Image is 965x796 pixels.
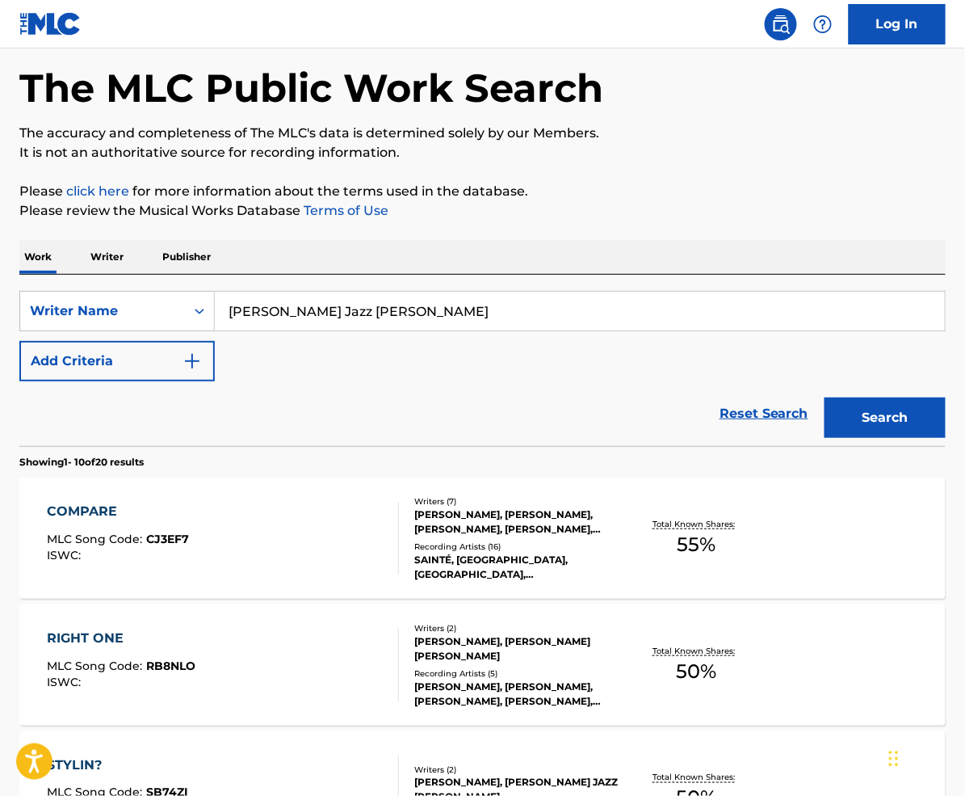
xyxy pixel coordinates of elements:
[414,764,619,776] div: Writers ( 2 )
[414,508,619,537] div: [PERSON_NAME], [PERSON_NAME], [PERSON_NAME], [PERSON_NAME], [PERSON_NAME] JAZZ [PERSON_NAME], [PE...
[19,240,57,274] p: Work
[19,604,946,726] a: RIGHT ONEMLC Song Code:RB8NLOISWC:Writers (2)[PERSON_NAME], [PERSON_NAME] [PERSON_NAME]Recording ...
[414,634,619,663] div: [PERSON_NAME], [PERSON_NAME] [PERSON_NAME]
[676,657,716,686] span: 50 %
[849,4,946,44] a: Log In
[414,541,619,553] div: Recording Artists ( 16 )
[653,645,740,657] p: Total Known Shares:
[47,675,85,689] span: ISWC :
[889,735,899,783] div: Drag
[19,341,215,381] button: Add Criteria
[414,680,619,709] div: [PERSON_NAME], [PERSON_NAME], [PERSON_NAME], [PERSON_NAME], [PERSON_NAME]
[19,478,946,599] a: COMPAREMLC Song Code:CJ3EF7ISWC:Writers (7)[PERSON_NAME], [PERSON_NAME], [PERSON_NAME], [PERSON_N...
[66,183,129,199] a: click here
[807,8,839,40] div: Help
[19,455,144,470] p: Showing 1 - 10 of 20 results
[146,659,195,673] span: RB8NLO
[19,143,946,162] p: It is not an authoritative source for recording information.
[414,622,619,634] div: Writers ( 2 )
[47,629,195,648] div: RIGHT ONE
[157,240,216,274] p: Publisher
[414,553,619,582] div: SAINTÉ, [GEOGRAPHIC_DATA], [GEOGRAPHIC_DATA], [GEOGRAPHIC_DATA], [GEOGRAPHIC_DATA]
[19,182,946,201] p: Please for more information about the terms used in the database.
[47,532,146,546] span: MLC Song Code :
[300,203,388,218] a: Terms of Use
[765,8,797,40] a: Public Search
[19,201,946,221] p: Please review the Musical Works Database
[824,398,946,438] button: Search
[47,502,189,521] div: COMPARE
[653,518,740,530] p: Total Known Shares:
[414,668,619,680] div: Recording Artists ( 5 )
[47,659,146,673] span: MLC Song Code :
[19,124,946,143] p: The accuracy and completeness of The MLC's data is determined solely by our Members.
[414,495,619,508] div: Writers ( 7 )
[813,15,833,34] img: help
[86,240,128,274] p: Writer
[19,64,603,112] h1: The MLC Public Work Search
[146,532,189,546] span: CJ3EF7
[30,301,175,321] div: Writer Name
[677,530,715,559] span: 55 %
[19,291,946,446] form: Search Form
[47,548,85,562] span: ISWC :
[47,756,188,775] div: STYLIN?
[19,12,82,36] img: MLC Logo
[771,15,791,34] img: search
[711,396,816,432] a: Reset Search
[183,352,202,371] img: 9d2ae6d4665cec9f34b9.svg
[884,718,965,796] iframe: Chat Widget
[653,772,740,784] p: Total Known Shares:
